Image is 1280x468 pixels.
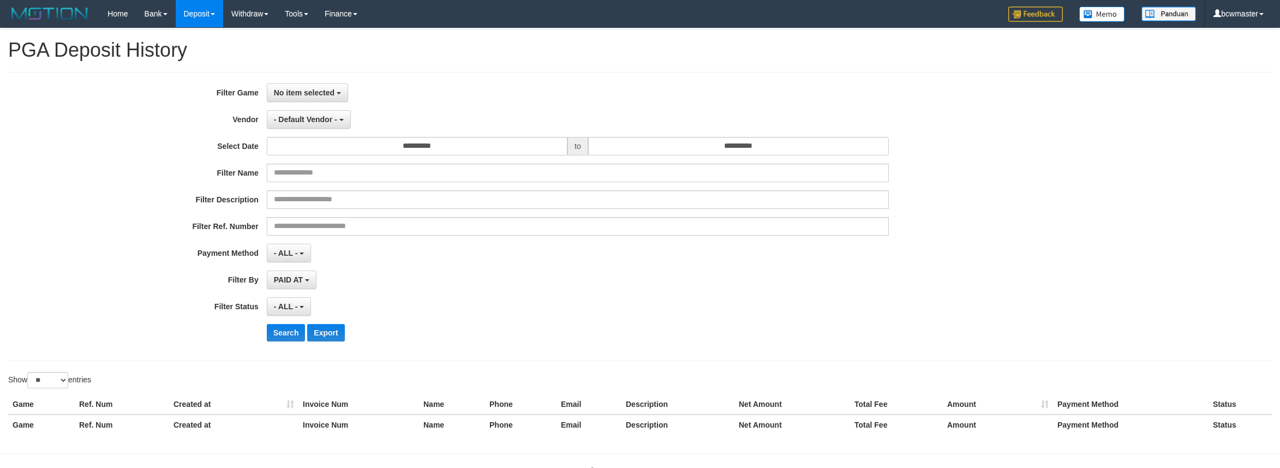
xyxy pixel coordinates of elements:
button: - Default Vendor - [267,110,351,129]
th: Created at [169,394,298,415]
button: PAID AT [267,271,316,289]
span: - ALL - [274,302,298,311]
span: PAID AT [274,275,303,284]
th: Payment Method [1053,415,1209,435]
span: - ALL - [274,249,298,257]
th: Amount [943,415,1053,435]
th: Description [621,415,734,435]
button: - ALL - [267,297,311,316]
th: Ref. Num [75,394,169,415]
th: Created at [169,415,298,435]
th: Email [557,394,621,415]
select: Showentries [27,372,68,388]
img: Feedback.jpg [1008,7,1063,22]
button: No item selected [267,83,348,102]
th: Status [1209,415,1272,435]
th: Net Amount [734,415,850,435]
th: Name [419,415,485,435]
th: Phone [485,394,557,415]
th: Status [1209,394,1272,415]
th: Email [557,415,621,435]
th: Game [8,394,75,415]
th: Phone [485,415,557,435]
span: - Default Vendor - [274,115,337,124]
th: Payment Method [1053,394,1209,415]
button: Search [267,324,306,341]
button: Export [307,324,344,341]
label: Show entries [8,372,91,388]
span: No item selected [274,88,334,97]
th: Total Fee [850,415,943,435]
th: Total Fee [850,394,943,415]
th: Invoice Num [298,394,419,415]
h1: PGA Deposit History [8,39,1272,61]
span: to [567,137,588,155]
th: Name [419,394,485,415]
th: Ref. Num [75,415,169,435]
th: Net Amount [734,394,850,415]
th: Description [621,394,734,415]
img: Button%20Memo.svg [1079,7,1125,22]
img: MOTION_logo.png [8,5,91,22]
th: Invoice Num [298,415,419,435]
th: Game [8,415,75,435]
button: - ALL - [267,244,311,262]
img: panduan.png [1141,7,1196,21]
th: Amount [943,394,1053,415]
